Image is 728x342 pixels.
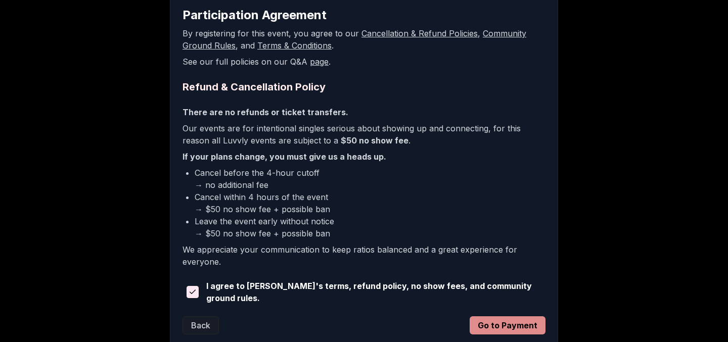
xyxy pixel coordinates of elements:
[183,316,219,334] button: Back
[195,191,545,215] li: Cancel within 4 hours of the event → $50 no show fee + possible ban
[183,27,545,52] p: By registering for this event, you agree to our , , and .
[183,56,545,68] p: See our full policies on our Q&A .
[206,280,545,304] span: I agree to [PERSON_NAME]'s terms, refund policy, no show fees, and community ground rules.
[361,28,478,38] a: Cancellation & Refund Policies
[183,7,545,23] h2: Participation Agreement
[195,167,545,191] li: Cancel before the 4-hour cutoff → no additional fee
[470,316,545,334] button: Go to Payment
[183,122,545,146] p: Our events are for intentional singles serious about showing up and connecting, for this reason a...
[310,57,329,67] a: page
[257,40,332,51] a: Terms & Conditions
[183,151,545,163] p: If your plans change, you must give us a heads up.
[341,135,408,145] b: $50 no show fee
[183,243,545,268] p: We appreciate your communication to keep ratios balanced and a great experience for everyone.
[195,215,545,239] li: Leave the event early without notice → $50 no show fee + possible ban
[183,106,545,118] p: There are no refunds or ticket transfers.
[183,80,545,94] h2: Refund & Cancellation Policy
